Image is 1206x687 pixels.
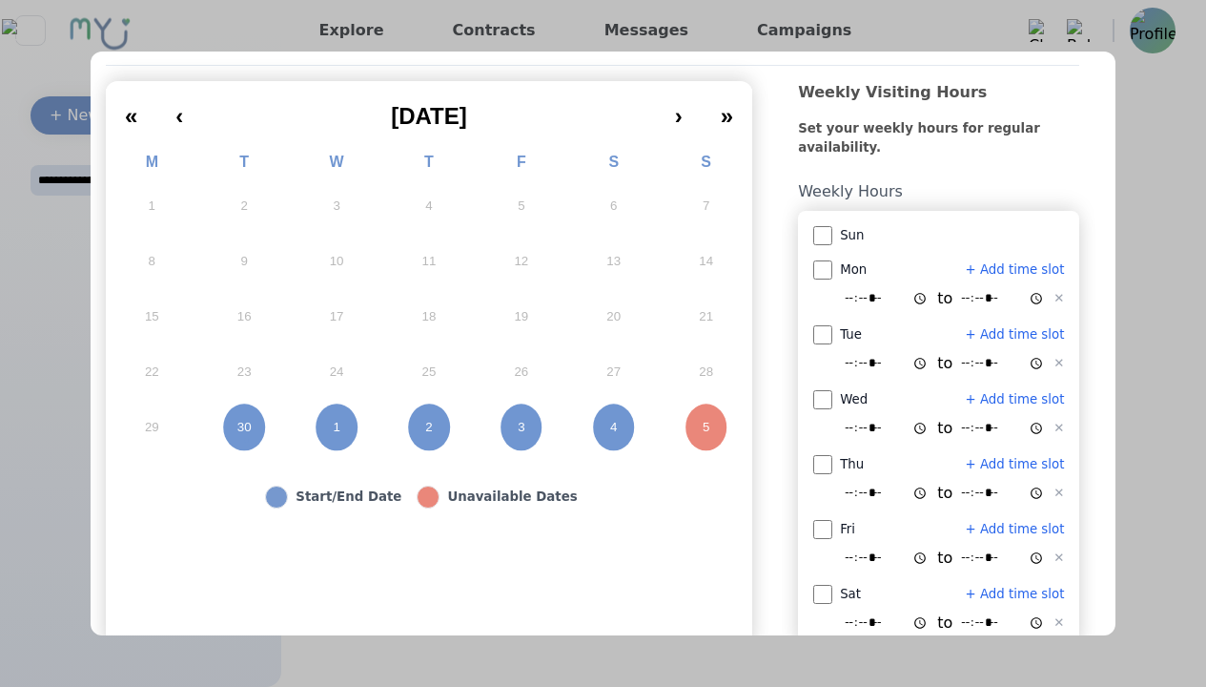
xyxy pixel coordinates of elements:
[567,400,660,455] button: October 4, 2025
[798,81,1079,119] div: Weekly Visiting Hours
[660,400,752,455] button: October 5, 2025
[291,400,383,455] button: October 1, 2025
[610,198,617,215] abbr: September 6, 2025
[606,253,621,270] abbr: September 13, 2025
[149,198,155,215] abbr: September 1, 2025
[202,89,656,131] button: [DATE]
[475,400,567,455] button: October 3, 2025
[840,260,867,280] label: Mon
[1053,614,1064,633] button: ✕
[966,520,1065,539] button: + Add time slot
[145,364,159,381] abbr: September 22, 2025
[606,364,621,381] abbr: September 27, 2025
[237,308,252,325] abbr: September 16, 2025
[1053,354,1064,373] button: ✕
[237,364,252,381] abbr: September 23, 2025
[106,400,198,455] button: September 29, 2025
[422,253,437,270] abbr: September 11, 2025
[291,178,383,234] button: September 3, 2025
[567,178,660,234] button: September 6, 2025
[333,419,339,436] abbr: October 1, 2025
[937,352,952,375] span: to
[330,308,344,325] abbr: September 17, 2025
[798,180,1079,211] div: Weekly Hours
[937,547,952,570] span: to
[937,417,952,440] span: to
[383,234,476,289] button: September 11, 2025
[937,482,952,505] span: to
[383,178,476,234] button: September 4, 2025
[606,308,621,325] abbr: September 20, 2025
[425,419,432,436] abbr: October 2, 2025
[937,287,952,310] span: to
[198,400,291,455] button: September 30, 2025
[703,198,709,215] abbr: September 7, 2025
[702,89,752,131] button: »
[567,289,660,344] button: September 20, 2025
[146,154,158,170] abbr: Monday
[840,325,862,344] label: Tue
[660,178,752,234] button: September 7, 2025
[106,234,198,289] button: September 8, 2025
[514,364,528,381] abbr: September 26, 2025
[156,89,202,131] button: ‹
[145,419,159,436] abbr: September 29, 2025
[966,325,1065,344] button: + Add time slot
[517,154,526,170] abbr: Friday
[447,488,577,507] div: Unavailable Dates
[106,178,198,234] button: September 1, 2025
[237,419,252,436] abbr: September 30, 2025
[699,364,713,381] abbr: September 28, 2025
[106,89,156,131] button: «
[383,400,476,455] button: October 2, 2025
[330,364,344,381] abbr: September 24, 2025
[291,234,383,289] button: September 10, 2025
[198,234,291,289] button: September 9, 2025
[330,154,344,170] abbr: Wednesday
[475,289,567,344] button: September 19, 2025
[149,253,155,270] abbr: September 8, 2025
[422,308,437,325] abbr: September 18, 2025
[660,344,752,400] button: September 28, 2025
[424,154,434,170] abbr: Thursday
[383,344,476,400] button: September 25, 2025
[145,308,159,325] abbr: September 15, 2025
[660,289,752,344] button: September 21, 2025
[383,289,476,344] button: September 18, 2025
[422,364,437,381] abbr: September 25, 2025
[198,344,291,400] button: September 23, 2025
[1053,549,1064,568] button: ✕
[798,119,1052,180] div: Set your weekly hours for regular availability.
[291,344,383,400] button: September 24, 2025
[840,455,864,474] label: Thu
[966,585,1065,604] button: + Add time slot
[567,234,660,289] button: September 13, 2025
[291,289,383,344] button: September 17, 2025
[567,344,660,400] button: September 27, 2025
[699,253,713,270] abbr: September 14, 2025
[840,226,864,245] label: Sun
[966,390,1065,409] button: + Add time slot
[514,308,528,325] abbr: September 19, 2025
[296,488,401,507] div: Start/End Date
[198,289,291,344] button: September 16, 2025
[840,585,861,604] label: Sat
[518,198,524,215] abbr: September 5, 2025
[966,260,1065,280] button: + Add time slot
[514,253,528,270] abbr: September 12, 2025
[1053,484,1064,503] button: ✕
[699,308,713,325] abbr: September 21, 2025
[475,344,567,400] button: September 26, 2025
[966,455,1065,474] button: + Add time slot
[241,253,248,270] abbr: September 9, 2025
[239,154,249,170] abbr: Tuesday
[610,419,617,436] abbr: October 4, 2025
[106,344,198,400] button: September 22, 2025
[1053,419,1064,438] button: ✕
[241,198,248,215] abbr: September 2, 2025
[703,419,709,436] abbr: October 5, 2025
[937,612,952,635] span: to
[330,253,344,270] abbr: September 10, 2025
[518,419,524,436] abbr: October 3, 2025
[333,198,339,215] abbr: September 3, 2025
